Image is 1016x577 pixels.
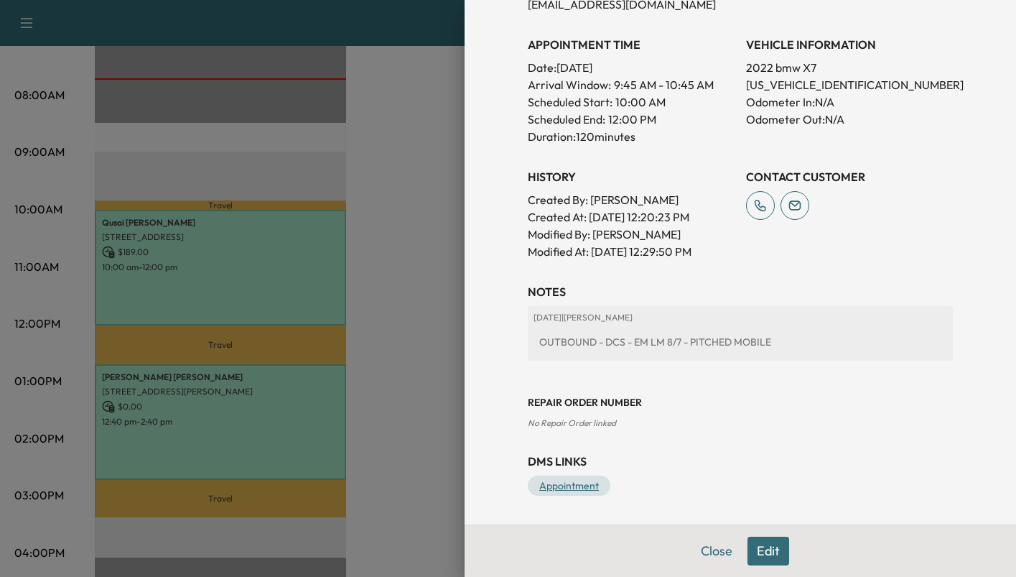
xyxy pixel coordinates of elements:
h3: VEHICLE INFORMATION [746,36,953,53]
p: Date: [DATE] [528,59,735,76]
div: OUTBOUND - DCS - EM LM 8/7 - PITCHED MOBILE [533,329,947,355]
h3: CONTACT CUSTOMER [746,168,953,185]
h3: DMS Links [528,453,953,470]
p: [DATE] | [PERSON_NAME] [533,312,947,323]
p: Odometer Out: N/A [746,111,953,128]
p: Created At : [DATE] 12:20:23 PM [528,208,735,226]
p: Arrival Window: [528,76,735,93]
p: Scheduled Start: [528,93,612,111]
p: Modified At : [DATE] 12:29:50 PM [528,243,735,260]
span: 9:45 AM - 10:45 AM [614,76,714,93]
span: No Repair Order linked [528,417,616,428]
p: Odometer In: N/A [746,93,953,111]
p: 10:00 AM [615,93,666,111]
p: Duration: 120 minutes [528,128,735,145]
p: 12:00 PM [608,111,656,128]
h3: NOTES [528,283,953,300]
p: 2022 bmw X7 [746,59,953,76]
a: Appointment [528,476,610,496]
p: Scheduled End: [528,111,605,128]
h3: Repair Order number [528,395,953,410]
h3: APPOINTMENT TIME [528,36,735,53]
h3: History [528,168,735,185]
p: Modified By : [PERSON_NAME] [528,226,735,243]
button: Close [691,537,742,566]
button: Edit [747,537,789,566]
p: [US_VEHICLE_IDENTIFICATION_NUMBER] [746,76,953,93]
p: Created By : [PERSON_NAME] [528,191,735,208]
